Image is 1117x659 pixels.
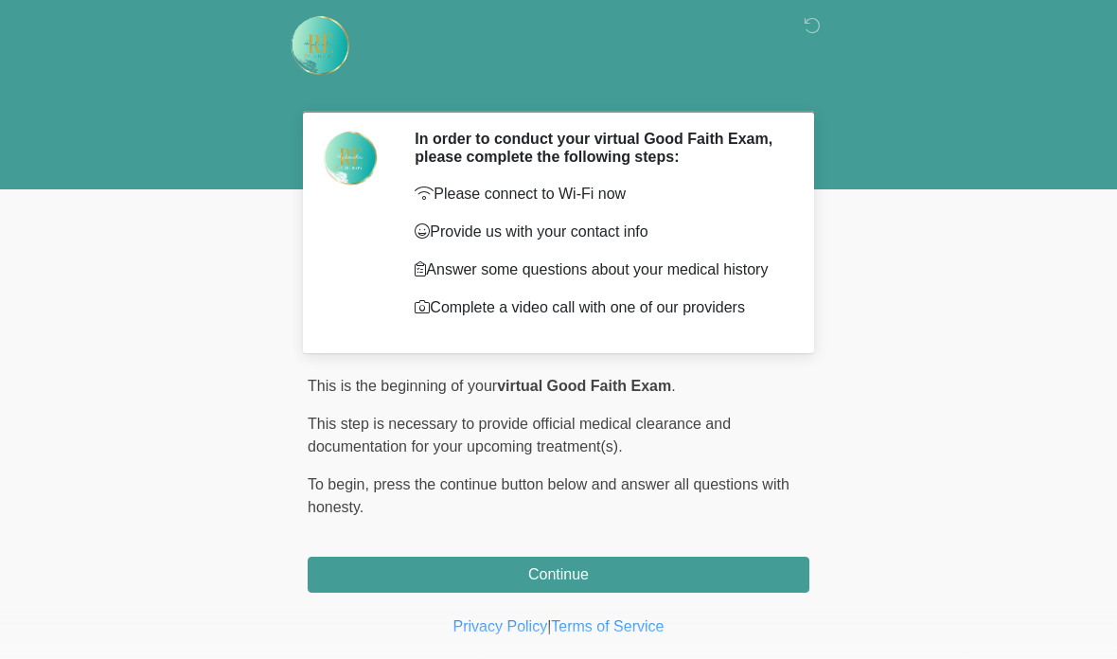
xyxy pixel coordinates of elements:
[308,378,497,394] span: This is the beginning of your
[671,378,675,394] span: .
[551,618,664,634] a: Terms of Service
[308,476,373,492] span: To begin,
[322,130,379,187] img: Agent Avatar
[308,476,789,515] span: press the continue button below and answer all questions with honesty.
[415,221,781,243] p: Provide us with your contact info
[415,258,781,281] p: Answer some questions about your medical history
[289,14,351,77] img: Rehydrate Aesthetics & Wellness Logo
[308,416,731,454] span: This step is necessary to provide official medical clearance and documentation for your upcoming ...
[415,183,781,205] p: Please connect to Wi-Fi now
[453,618,548,634] a: Privacy Policy
[415,130,781,166] h2: In order to conduct your virtual Good Faith Exam, please complete the following steps:
[547,618,551,634] a: |
[415,296,781,319] p: Complete a video call with one of our providers
[497,378,671,394] strong: virtual Good Faith Exam
[308,557,809,593] button: Continue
